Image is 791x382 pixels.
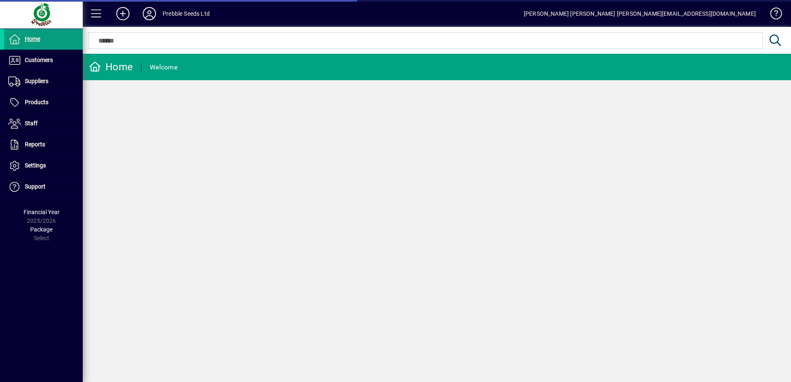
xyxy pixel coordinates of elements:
span: Suppliers [25,78,48,84]
a: Suppliers [4,71,83,92]
a: Support [4,177,83,197]
a: Reports [4,134,83,155]
a: Staff [4,113,83,134]
span: Home [25,36,40,42]
span: Staff [25,120,38,127]
div: [PERSON_NAME] [PERSON_NAME] [PERSON_NAME][EMAIL_ADDRESS][DOMAIN_NAME] [524,7,756,20]
div: Welcome [150,61,177,74]
span: Package [30,226,53,233]
span: Settings [25,162,46,169]
div: Home [89,60,133,74]
span: Support [25,183,46,190]
span: Financial Year [24,209,60,215]
a: Settings [4,155,83,176]
a: Knowledge Base [764,2,781,29]
a: Customers [4,50,83,71]
button: Profile [136,6,163,21]
button: Add [110,6,136,21]
div: Prebble Seeds Ltd [163,7,210,20]
span: Reports [25,141,45,148]
span: Products [25,99,48,105]
a: Products [4,92,83,113]
span: Customers [25,57,53,63]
